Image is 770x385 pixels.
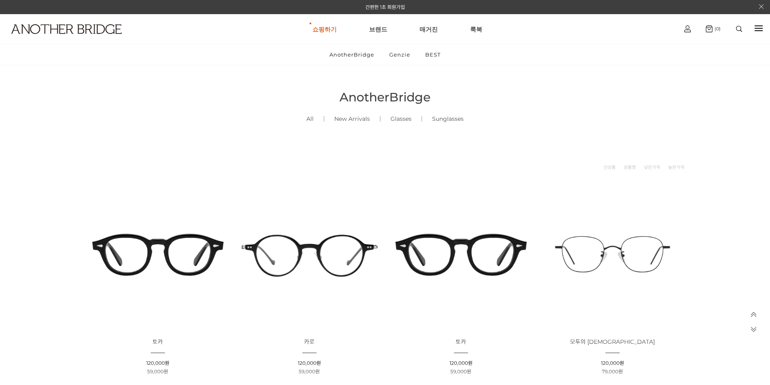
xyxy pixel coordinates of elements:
[668,163,684,171] a: 높은가격
[340,90,430,105] span: AnotherBridge
[644,163,660,171] a: 낮은가격
[706,25,713,32] img: cart
[304,339,314,345] a: 카로
[713,26,721,32] span: (0)
[540,181,686,327] img: 모두의 안경 - 다양한 크기에 맞춘 다용도 디자인 이미지
[602,368,623,374] span: 79,000원
[236,181,382,327] img: 카로 - 감각적인 디자인의 패션 아이템 이미지
[152,339,163,345] a: 토카
[456,339,466,345] a: 토카
[601,360,624,366] span: 120,000원
[152,338,163,345] span: 토카
[603,163,616,171] a: 신상품
[450,368,471,374] span: 59,000원
[624,163,636,171] a: 상품명
[296,105,324,133] a: All
[388,181,534,327] img: 토카 아세테이트 안경 - 다양한 스타일에 맞는 뿔테 안경 이미지
[422,105,474,133] a: Sunglasses
[449,360,473,366] span: 120,000원
[570,338,655,345] span: 모두의 [DEMOGRAPHIC_DATA]
[470,15,482,44] a: 룩북
[85,181,231,327] img: 토카 아세테이트 뿔테 안경 이미지
[298,360,321,366] span: 120,000원
[684,25,691,32] img: cart
[147,368,168,374] span: 59,000원
[380,105,422,133] a: Glasses
[420,15,438,44] a: 매거진
[382,44,417,65] a: Genzie
[418,44,447,65] a: BEST
[4,24,120,54] a: logo
[456,338,466,345] span: 토카
[369,15,387,44] a: 브랜드
[736,26,742,32] img: search
[299,368,320,374] span: 59,000원
[146,360,169,366] span: 120,000원
[324,105,380,133] a: New Arrivals
[365,4,405,10] a: 간편한 1초 회원가입
[570,339,655,345] a: 모두의 [DEMOGRAPHIC_DATA]
[304,338,314,345] span: 카로
[323,44,381,65] a: AnotherBridge
[11,24,122,34] img: logo
[706,25,721,32] a: (0)
[312,15,337,44] a: 쇼핑하기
